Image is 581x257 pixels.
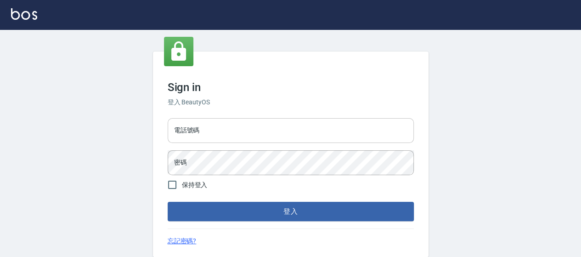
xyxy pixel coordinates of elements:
img: Logo [11,8,37,20]
h3: Sign in [168,81,414,94]
a: 忘記密碼? [168,236,197,246]
span: 保持登入 [182,180,208,190]
h6: 登入 BeautyOS [168,97,414,107]
button: 登入 [168,202,414,221]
